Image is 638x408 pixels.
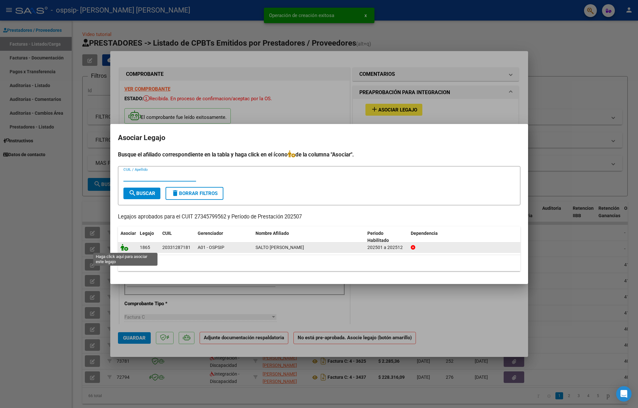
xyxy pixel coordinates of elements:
span: CUIL [162,231,172,236]
span: Gerenciador [198,231,223,236]
div: 1 registros [118,255,520,271]
span: Dependencia [411,231,438,236]
p: Legajos aprobados para el CUIT 27345799562 y Período de Prestación 202507 [118,213,520,221]
h4: Busque el afiliado correspondiente en la tabla y haga click en el ícono de la columna "Asociar". [118,150,520,159]
datatable-header-cell: Asociar [118,226,137,248]
h2: Asociar Legajo [118,132,520,144]
mat-icon: delete [171,189,179,197]
span: 1865 [140,245,150,250]
div: 20331287181 [162,244,191,251]
button: Buscar [123,188,160,199]
datatable-header-cell: Periodo Habilitado [365,226,408,248]
datatable-header-cell: Gerenciador [195,226,253,248]
span: Buscar [129,191,155,196]
button: Borrar Filtros [166,187,223,200]
div: Open Intercom Messenger [616,386,632,402]
datatable-header-cell: Nombre Afiliado [253,226,365,248]
datatable-header-cell: Legajo [137,226,160,248]
datatable-header-cell: CUIL [160,226,195,248]
div: 202501 a 202512 [367,244,406,251]
span: Asociar [121,231,136,236]
span: Borrar Filtros [171,191,218,196]
span: SALTO RICARDO JOEL [256,245,304,250]
mat-icon: search [129,189,136,197]
span: Nombre Afiliado [256,231,289,236]
span: Legajo [140,231,154,236]
span: A01 - OSPSIP [198,245,224,250]
datatable-header-cell: Dependencia [408,226,520,248]
span: Periodo Habilitado [367,231,389,243]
